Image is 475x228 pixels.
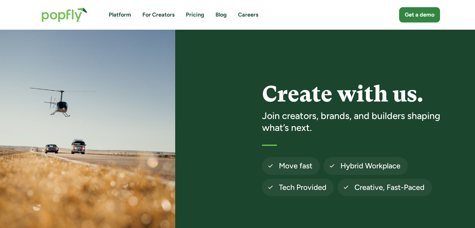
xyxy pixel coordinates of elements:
[35,1,94,28] a: home
[279,182,326,192] h4: Tech Provided
[279,161,312,171] h4: Move fast
[262,82,451,106] h1: Create with us.
[186,11,204,19] a: Pricing
[405,11,434,19] div: Get a demo
[215,11,227,19] a: Blog
[340,161,400,171] h4: Hybrid Workplace
[354,182,424,192] h4: Creative, Fast-Paced
[399,7,440,22] a: Get a demo
[142,11,175,19] a: For Creators
[109,11,131,19] a: Platform
[238,11,258,19] a: Careers
[262,110,451,133] h3: Join creators, brands, and builders shaping what’s next.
